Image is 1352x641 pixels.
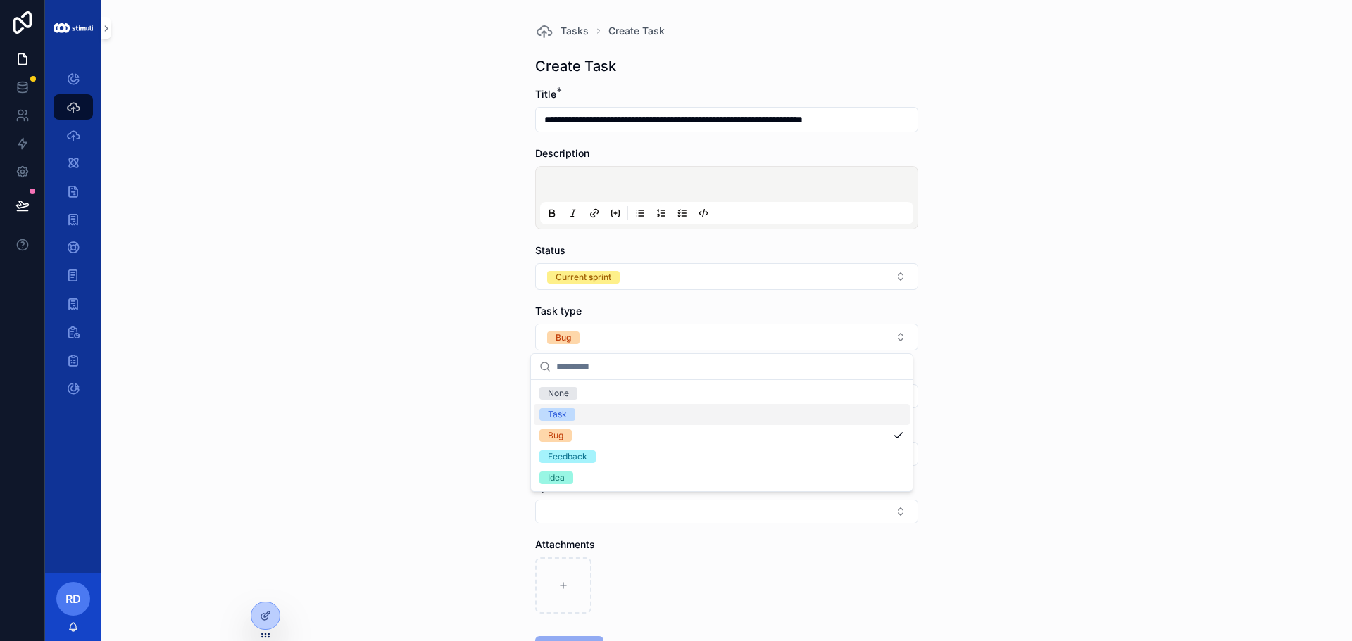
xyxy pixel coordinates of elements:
[535,23,589,39] a: Tasks
[531,380,913,491] div: Suggestions
[548,387,569,400] div: None
[45,56,101,419] div: scrollable content
[54,23,93,32] img: App logo
[535,244,565,256] span: Status
[548,408,567,421] div: Task
[548,429,563,442] div: Bug
[535,324,918,350] button: Select Button
[535,500,918,523] button: Select Button
[548,450,587,463] div: Feedback
[535,56,616,76] h1: Create Task
[535,538,595,550] span: Attachments
[535,305,582,317] span: Task type
[561,24,589,38] span: Tasks
[608,24,665,38] a: Create Task
[556,271,611,284] div: Current sprint
[535,147,589,159] span: Description
[556,331,571,344] div: Bug
[548,471,565,484] div: Idea
[535,88,556,100] span: Title
[65,590,81,607] span: RD
[535,263,918,290] button: Select Button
